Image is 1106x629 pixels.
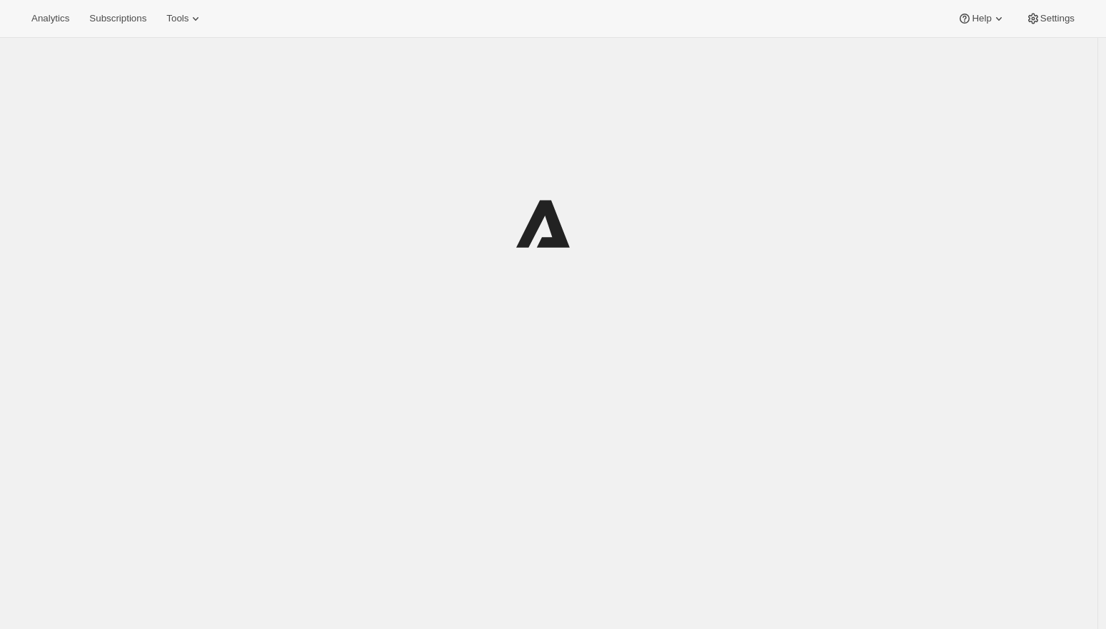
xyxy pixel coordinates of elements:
span: Settings [1040,13,1075,24]
button: Subscriptions [81,9,155,29]
span: Tools [166,13,188,24]
button: Help [949,9,1014,29]
button: Analytics [23,9,78,29]
span: Analytics [31,13,69,24]
button: Tools [158,9,211,29]
button: Settings [1017,9,1083,29]
span: Subscriptions [89,13,146,24]
span: Help [972,13,991,24]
